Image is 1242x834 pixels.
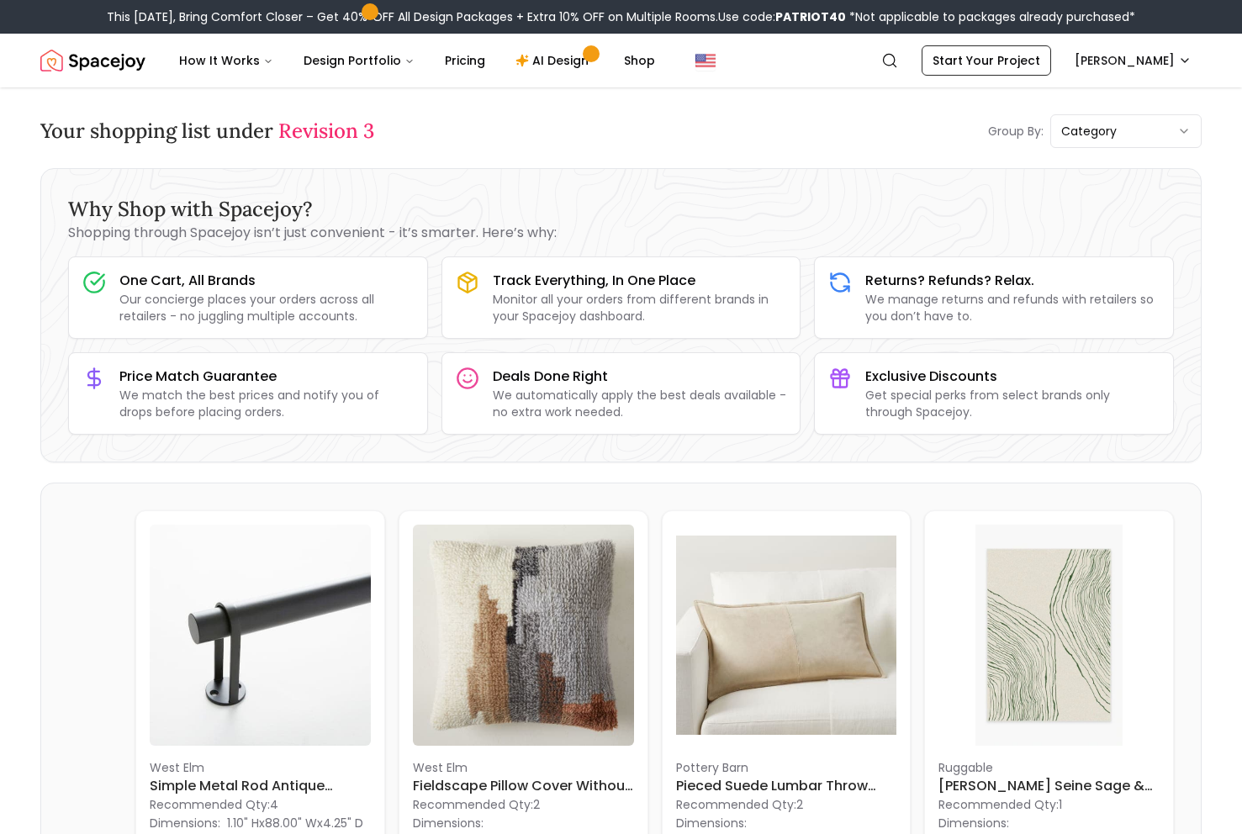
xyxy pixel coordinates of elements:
h3: Track Everything, In One Place [493,271,787,291]
p: ruggable [938,759,1160,776]
nav: Main [166,44,669,77]
p: Monitor all your orders from different brands in your Spacejoy dashboard. [493,291,787,325]
p: Shopping through Spacejoy isn’t just convenient - it’s smarter. Here’s why: [68,223,1174,243]
h3: Returns? Refunds? Relax. [865,271,1160,291]
h3: Why Shop with Spacejoy? [68,196,1174,223]
a: Pricing [431,44,499,77]
h6: [PERSON_NAME] Seine Sage & Ivory Rug-6'x9' [938,776,1160,796]
p: x x [227,815,363,831]
p: Dimensions: [676,813,747,833]
p: West Elm [150,759,371,776]
div: This [DATE], Bring Comfort Closer – Get 40% OFF All Design Packages + Extra 10% OFF on Multiple R... [107,8,1135,25]
span: 88.00" W [265,815,317,831]
a: Spacejoy [40,44,145,77]
button: [PERSON_NAME] [1065,45,1202,76]
img: Pieced Suede Lumbar Throw Pillow image [676,525,897,746]
p: Recommended Qty: 2 [676,796,897,813]
p: Recommended Qty: 4 [150,796,371,813]
span: 4.25" D [323,815,363,831]
h3: Exclusive Discounts [865,367,1160,387]
a: Shop [610,44,669,77]
h3: Deals Done Right [493,367,787,387]
h6: Fieldscape Pillow Cover without Insert-20"x20" [413,776,634,796]
p: We manage returns and refunds with retailers so you don’t have to. [865,291,1160,325]
p: Dimensions: [938,813,1009,833]
img: Fieldscape Pillow Cover without Insert-20"x20" image [413,525,634,746]
p: We automatically apply the best deals available - no extra work needed. [493,387,787,420]
button: How It Works [166,44,287,77]
p: Pottery Barn [676,759,897,776]
p: Group By: [988,123,1044,140]
p: West Elm [413,759,634,776]
p: Get special perks from select brands only through Spacejoy. [865,387,1160,420]
span: *Not applicable to packages already purchased* [846,8,1135,25]
p: Dimensions: [150,813,220,833]
h3: Price Match Guarantee [119,367,414,387]
a: Start Your Project [922,45,1051,76]
span: Use code: [718,8,846,25]
b: PATRIOT40 [775,8,846,25]
span: 1.10" H [227,815,259,831]
nav: Global [40,34,1202,87]
p: We match the best prices and notify you of drops before placing orders. [119,387,414,420]
p: Dimensions: [413,813,484,833]
img: Simple Metal Rod Antique Bronze 48"-88'' image [150,525,371,746]
p: Recommended Qty: 2 [413,796,634,813]
p: Recommended Qty: 1 [938,796,1160,813]
img: United States [695,50,716,71]
h6: Pieced Suede Lumbar Throw Pillow [676,776,897,796]
h6: Simple Metal Rod Antique Bronze 48"-88'' [150,776,371,796]
img: Nina Takesh Seine Sage & Ivory Rug-6'x9' image [938,525,1160,746]
img: Spacejoy Logo [40,44,145,77]
button: Design Portfolio [290,44,428,77]
p: Our concierge places your orders across all retailers - no juggling multiple accounts. [119,291,414,325]
span: Revision 3 [278,118,374,144]
h3: Your shopping list under [40,118,374,145]
a: AI Design [502,44,607,77]
h3: One Cart, All Brands [119,271,414,291]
